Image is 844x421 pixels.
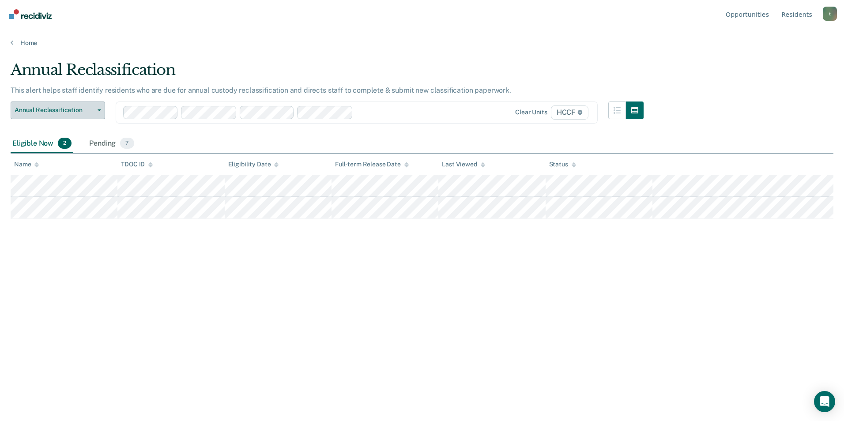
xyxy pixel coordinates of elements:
[515,109,547,116] div: Clear units
[228,161,279,168] div: Eligibility Date
[551,105,588,120] span: HCCF
[823,7,837,21] button: Profile dropdown button
[87,134,136,154] div: Pending7
[11,86,511,94] p: This alert helps staff identify residents who are due for annual custody reclassification and dir...
[11,101,105,119] button: Annual Reclassification
[15,106,94,114] span: Annual Reclassification
[11,134,73,154] div: Eligible Now2
[11,39,833,47] a: Home
[814,391,835,412] div: Open Intercom Messenger
[11,61,644,86] div: Annual Reclassification
[823,7,837,21] div: t
[442,161,485,168] div: Last Viewed
[549,161,576,168] div: Status
[9,9,52,19] img: Recidiviz
[121,161,153,168] div: TDOC ID
[335,161,409,168] div: Full-term Release Date
[14,161,39,168] div: Name
[58,138,72,149] span: 2
[120,138,134,149] span: 7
